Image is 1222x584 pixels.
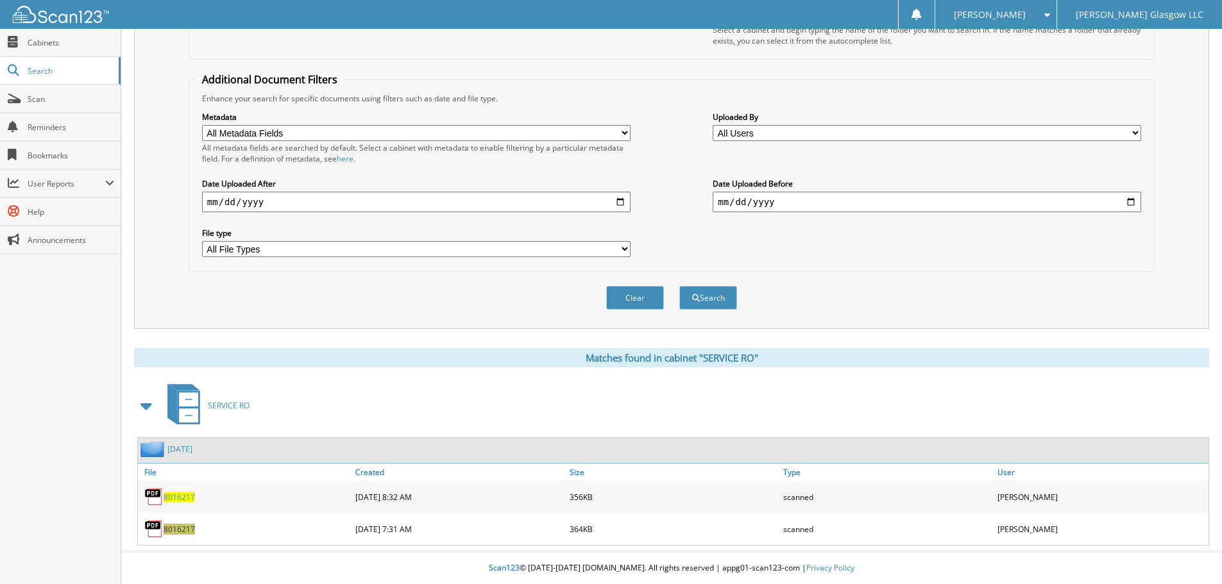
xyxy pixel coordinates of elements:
div: 364KB [566,516,781,542]
span: Search [28,65,112,76]
a: User [994,463,1209,481]
a: File [138,463,352,481]
span: Announcements [28,235,114,246]
label: Date Uploaded After [202,178,631,189]
button: Search [679,286,737,310]
img: PDF.png [144,519,164,538]
input: start [202,192,631,212]
input: end [713,192,1141,212]
div: scanned [780,516,994,542]
div: [PERSON_NAME] [994,484,1209,510]
a: Type [780,463,994,481]
span: Reminders [28,122,114,133]
span: User Reports [28,178,105,189]
span: [PERSON_NAME] [954,11,1026,19]
a: Created [352,463,566,481]
label: Metadata [202,112,631,122]
a: 8016217 [164,492,195,503]
span: [PERSON_NAME] Glasgow LLC [1076,11,1203,19]
div: Matches found in cabinet "SERVICE RO" [134,348,1209,367]
div: Select a cabinet and begin typing the name of the folder you want to search in. If the name match... [713,24,1141,46]
div: © [DATE]-[DATE] [DOMAIN_NAME]. All rights reserved | appg01-scan123-com | [121,553,1222,584]
label: Uploaded By [713,112,1141,122]
span: Bookmarks [28,150,114,161]
img: PDF.png [144,487,164,506]
div: [DATE] 7:31 AM [352,516,566,542]
iframe: Chat Widget [1158,522,1222,584]
a: Privacy Policy [806,562,854,573]
label: Date Uploaded Before [713,178,1141,189]
a: here [337,153,353,164]
a: 8016217 [164,524,195,535]
div: scanned [780,484,994,510]
span: Scan [28,94,114,104]
a: [DATE] [167,444,192,455]
span: Scan123 [489,562,520,573]
div: Enhance your search for specific documents using filters such as date and file type. [196,93,1148,104]
a: Size [566,463,781,481]
div: All metadata fields are searched by default. Select a cabinet with metadata to enable filtering b... [202,142,631,164]
span: SERVICE RO [208,400,250,411]
div: [DATE] 8:32 AM [352,484,566,510]
div: 356KB [566,484,781,510]
span: Cabinets [28,37,114,48]
button: Clear [606,286,664,310]
span: Help [28,206,114,217]
div: [PERSON_NAME] [994,516,1209,542]
label: File type [202,228,631,238]
img: folder2.png [140,441,167,457]
img: scan123-logo-white.svg [13,6,109,23]
legend: Additional Document Filters [196,72,344,87]
a: SERVICE RO [160,380,250,431]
